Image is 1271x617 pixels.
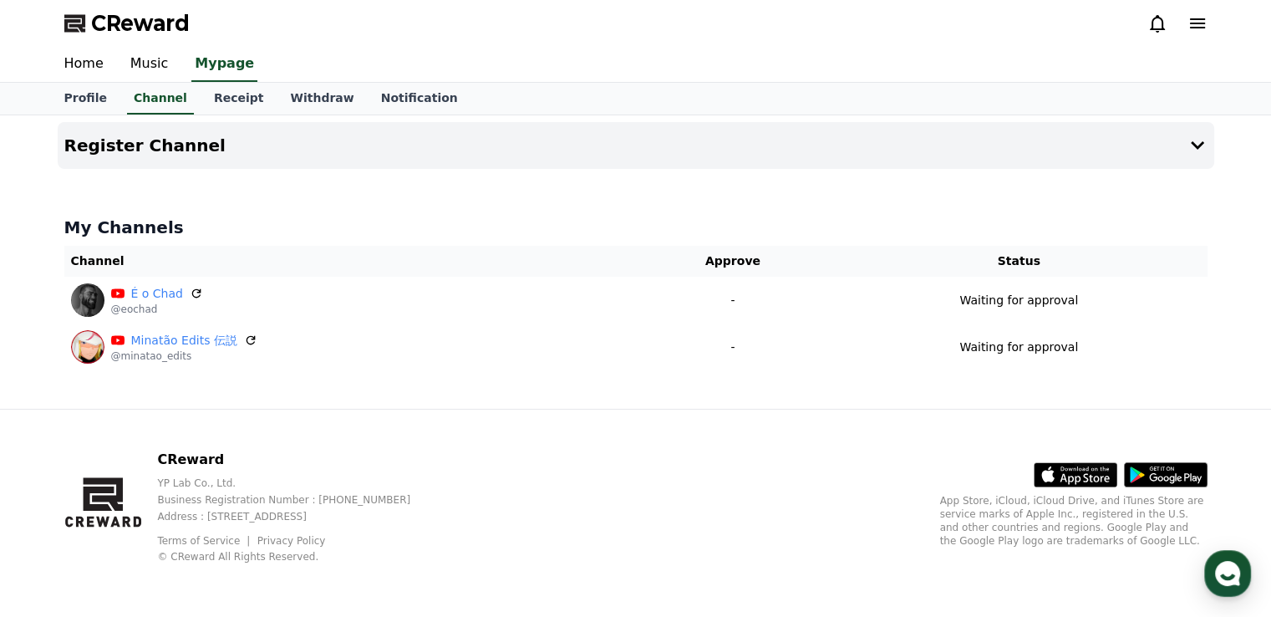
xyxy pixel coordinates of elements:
p: @eochad [111,303,203,316]
a: Withdraw [277,83,367,115]
span: Messages [139,504,188,518]
a: É o Chad [131,285,183,303]
a: Minatão Edits 伝説 [131,332,237,349]
th: Approve [635,246,831,277]
a: Profile [51,83,120,115]
span: Home [43,503,72,517]
p: @minatao_edits [111,349,257,363]
span: CReward [91,10,190,37]
p: - [642,292,824,309]
p: YP Lab Co., Ltd. [157,477,437,490]
th: Channel [64,246,635,277]
a: Messages [110,478,216,520]
img: É o Chad [71,283,104,317]
button: Register Channel [58,122,1214,169]
a: Privacy Policy [257,535,326,547]
h4: My Channels [64,216,1207,239]
a: Mypage [191,47,257,82]
p: Business Registration Number : [PHONE_NUMBER] [157,493,437,507]
p: - [642,339,824,356]
a: Music [117,47,182,82]
p: App Store, iCloud, iCloud Drive, and iTunes Store are service marks of Apple Inc., registered in ... [940,494,1207,548]
th: Status [831,246,1207,277]
span: Settings [247,503,288,517]
img: Minatão Edits 伝説 [71,330,104,364]
a: Receipt [201,83,277,115]
a: Home [5,478,110,520]
p: Waiting for approval [959,339,1078,356]
h4: Register Channel [64,136,226,155]
p: CReward [157,450,437,470]
a: Settings [216,478,321,520]
p: Address : [STREET_ADDRESS] [157,510,437,523]
a: Terms of Service [157,535,252,547]
p: Waiting for approval [959,292,1078,309]
a: Home [51,47,117,82]
a: Channel [127,83,194,115]
a: CReward [64,10,190,37]
p: © CReward All Rights Reserved. [157,550,437,563]
a: Notification [368,83,471,115]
